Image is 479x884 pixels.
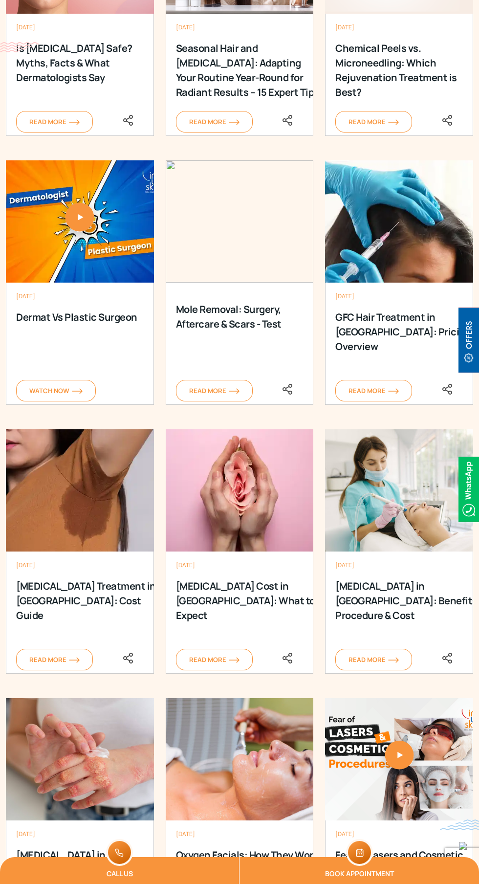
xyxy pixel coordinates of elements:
[16,380,96,401] a: Watch Now
[16,310,163,349] div: Dermat Vs Plastic Surgeon
[69,119,80,125] img: orange-arrow
[441,383,453,394] a: <div class="socialicons"><span class="close_share"><i class="fa fa-close"></i></span> <a href="ht...
[335,830,463,838] div: [DATE]
[282,114,293,126] img: share
[106,839,133,866] img: mobile-tel
[282,383,293,394] a: <div class="socialicons"><span class="close_share"><i class="fa fa-close"></i></span> <a href="ht...
[458,308,479,373] img: offerBt
[335,23,463,31] div: [DATE]
[189,117,239,126] span: Read More
[176,41,323,80] div: Seasonal Hair and [MEDICAL_DATA]: Adapting Your Routine Year-Round for Radiant Results – 15 Exper...
[176,23,304,31] div: [DATE]
[176,302,323,341] div: Mole Removal: Surgery, Aftercare & Scars - Test
[29,117,80,126] span: Read More
[458,457,479,522] img: Whatsappicon
[335,380,412,401] a: Read More
[335,561,463,569] div: [DATE]
[176,830,304,838] div: [DATE]
[16,649,93,670] a: Read More
[335,649,412,670] a: Read More
[16,41,163,80] div: Is [MEDICAL_DATA] Safe? Myths, Facts & What Dermatologists Say
[441,114,453,125] a: <div class="socialicons"><span class="close_share"><i class="fa fa-close"></i></span> <a href="ht...
[346,839,373,866] img: mobile-cal
[348,117,399,126] span: Read More
[176,380,253,401] a: Read More
[440,819,479,830] img: bluewave
[16,830,144,838] div: [DATE]
[335,111,412,133] a: Read Moreorange-arrow
[176,649,253,670] a: Read More
[16,23,144,31] div: [DATE]
[282,114,293,125] a: <div class="socialicons"><span class="close_share"><i class="fa fa-close"></i></span> <a href="ht...
[176,579,323,618] div: [MEDICAL_DATA] Cost in [GEOGRAPHIC_DATA]: What to Expect
[459,842,467,850] img: up-blue-arrow.svg
[282,652,293,663] a: <div class="socialicons"><span class="close_share"><i class="fa fa-close"></i></span> <a href="ht...
[458,483,479,494] a: Whatsappicon
[441,652,453,663] a: <div class="socialicons"><span class="close_share"><i class="fa fa-close"></i></span> <a href="ht...
[16,561,144,569] div: [DATE]
[122,652,134,663] a: <div class="socialicons"><span class="close_share"><i class="fa fa-close"></i></span> <a href="ht...
[229,119,239,125] img: orange-arrow
[335,292,463,300] div: [DATE]
[122,114,134,126] img: share
[388,119,399,125] img: orange-arrow
[16,292,144,300] div: [DATE]
[122,114,134,125] a: <div class="socialicons"><span class="close_share"><i class="fa fa-close"></i></span> <a href="ht...
[16,111,93,133] a: Read Moreorange-arrow
[441,114,453,126] img: share
[239,857,479,884] a: Book Appointment
[16,579,163,618] div: [MEDICAL_DATA] Treatment in [GEOGRAPHIC_DATA]: Cost Guide
[176,561,304,569] div: [DATE]
[72,388,83,394] img: orange-arrow.svg
[176,111,253,133] a: Read Moreorange-arrow
[29,386,83,395] span: Watch Now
